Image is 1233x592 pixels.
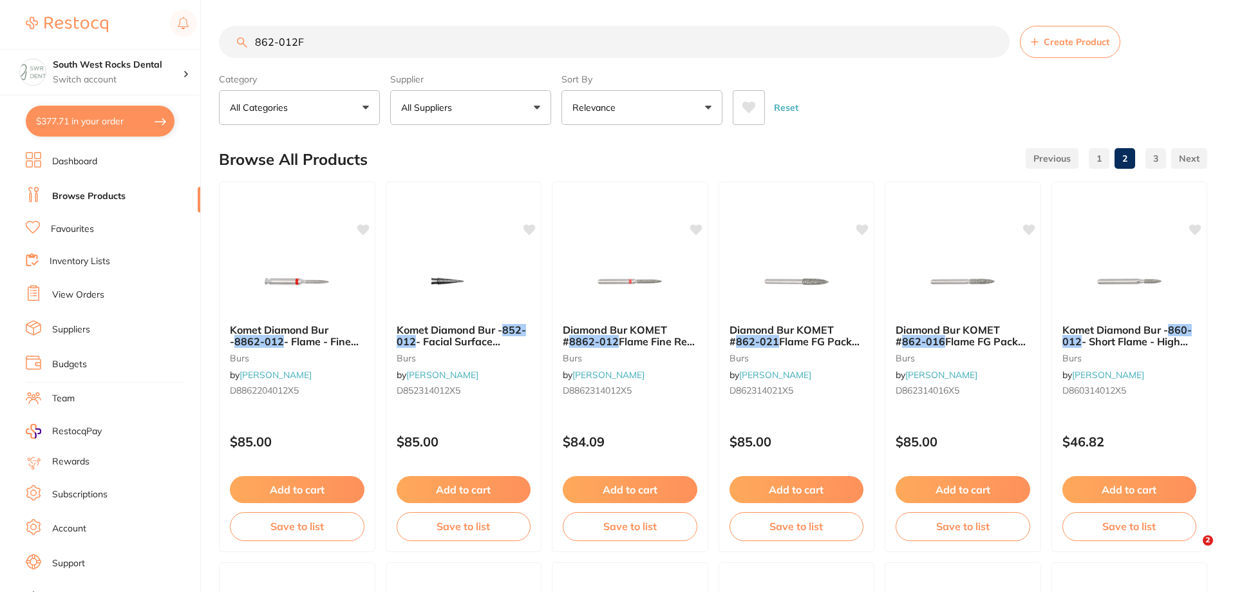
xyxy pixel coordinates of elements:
[397,512,531,540] button: Save to list
[1062,385,1126,396] span: D860314012X5
[397,369,478,381] span: by
[52,358,87,371] a: Budgets
[230,324,364,348] b: Komet Diamond Bur - 8862-012 - Flame - Fine Red - Slow Speed, Right Angle (RA), 5-Pack
[896,512,1030,540] button: Save to list
[52,155,97,168] a: Dashboard
[1044,37,1109,47] span: Create Product
[563,476,697,503] button: Add to cart
[397,335,520,372] span: - Facial Surface Trimming - High Speed, Friction Grip (FG), 5-Pack
[563,323,667,348] span: Diamond Bur KOMET #
[902,335,945,348] em: 862-016
[729,385,793,396] span: D862314021X5
[406,369,478,381] a: [PERSON_NAME]
[53,59,183,72] h4: South West Rocks Dental
[729,353,864,363] small: burs
[729,324,864,348] b: Diamond Bur KOMET #862-021 Flame FG Pack of 5
[1062,369,1144,381] span: by
[563,369,645,381] span: by
[572,101,621,114] p: Relevance
[50,255,110,268] a: Inventory Lists
[26,17,108,32] img: Restocq Logo
[1176,535,1207,566] iframe: Intercom live chat
[20,59,46,85] img: South West Rocks Dental
[896,434,1030,449] p: $85.00
[1062,434,1197,449] p: $46.82
[1145,146,1166,171] a: 3
[52,557,85,570] a: Support
[52,522,86,535] a: Account
[563,353,697,363] small: burs
[896,323,1000,348] span: Diamond Bur KOMET #
[52,323,90,336] a: Suppliers
[219,151,368,169] h2: Browse All Products
[1062,324,1197,348] b: Komet Diamond Bur - 860-012 - Short Flame - High Speed, Friction Grip (FG), 5-Pack
[729,512,864,540] button: Save to list
[729,335,860,359] span: Flame FG Pack of 5
[1062,512,1197,540] button: Save to list
[52,392,75,405] a: Team
[1089,146,1109,171] a: 1
[219,26,1010,58] input: Search Products
[896,335,1026,359] span: Flame FG Pack of 5
[397,324,531,348] b: Komet Diamond Bur - 852-012 - Facial Surface Trimming - High Speed, Friction Grip (FG), 5-Pack
[230,353,364,363] small: burs
[51,223,94,236] a: Favourites
[397,323,526,348] em: 852-012
[230,369,312,381] span: by
[896,324,1030,348] b: Diamond Bur KOMET #862-016 Flame FG Pack of 5
[52,488,108,501] a: Subscriptions
[921,249,1004,314] img: Diamond Bur KOMET #862-016 Flame FG Pack of 5
[53,73,183,86] p: Switch account
[52,190,126,203] a: Browse Products
[1115,146,1135,171] a: 2
[230,512,364,540] button: Save to list
[397,323,502,336] span: Komet Diamond Bur -
[896,476,1030,503] button: Add to cart
[561,90,722,125] button: Relevance
[52,425,102,438] span: RestocqPay
[230,385,299,396] span: D8862204012X5
[561,73,722,85] label: Sort By
[896,369,977,381] span: by
[1062,323,1168,336] span: Komet Diamond Bur -
[1020,26,1120,58] button: Create Product
[219,90,380,125] button: All Categories
[739,369,811,381] a: [PERSON_NAME]
[569,335,619,348] em: 8862-012
[219,73,380,85] label: Category
[563,324,697,348] b: Diamond Bur KOMET #8862-012 Flame Fine Red FG Pack of 5
[755,249,838,314] img: Diamond Bur KOMET #862-021 Flame FG Pack of 5
[729,369,811,381] span: by
[52,289,104,301] a: View Orders
[563,335,695,359] span: Flame Fine Red FG Pack of 5
[255,249,339,314] img: Komet Diamond Bur - 8862-012 - Flame - Fine Red - Slow Speed, Right Angle (RA), 5-Pack
[1062,335,1188,372] span: - Short Flame - High Speed, Friction Grip (FG), 5-Pack
[26,424,102,439] a: RestocqPay
[572,369,645,381] a: [PERSON_NAME]
[1072,369,1144,381] a: [PERSON_NAME]
[563,385,632,396] span: D8862314012X5
[397,434,531,449] p: $85.00
[26,106,174,137] button: $377.71 in your order
[905,369,977,381] a: [PERSON_NAME]
[1062,323,1192,348] em: 860-012
[390,73,551,85] label: Supplier
[770,90,802,125] button: Reset
[390,90,551,125] button: All Suppliers
[1087,249,1171,314] img: Komet Diamond Bur - 860-012 - Short Flame - High Speed, Friction Grip (FG), 5-Pack
[896,353,1030,363] small: burs
[397,353,531,363] small: burs
[230,476,364,503] button: Add to cart
[563,434,697,449] p: $84.09
[1062,353,1197,363] small: burs
[563,512,697,540] button: Save to list
[896,385,959,396] span: D862314016X5
[230,335,359,372] span: - Flame - Fine Red - Slow Speed, Right Angle (RA), 5-Pack
[234,335,284,348] em: 8862-012
[52,455,89,468] a: Rewards
[1203,535,1213,546] span: 2
[736,335,779,348] em: 862-021
[729,323,834,348] span: Diamond Bur KOMET #
[588,249,672,314] img: Diamond Bur KOMET #8862-012 Flame Fine Red FG Pack of 5
[26,10,108,39] a: Restocq Logo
